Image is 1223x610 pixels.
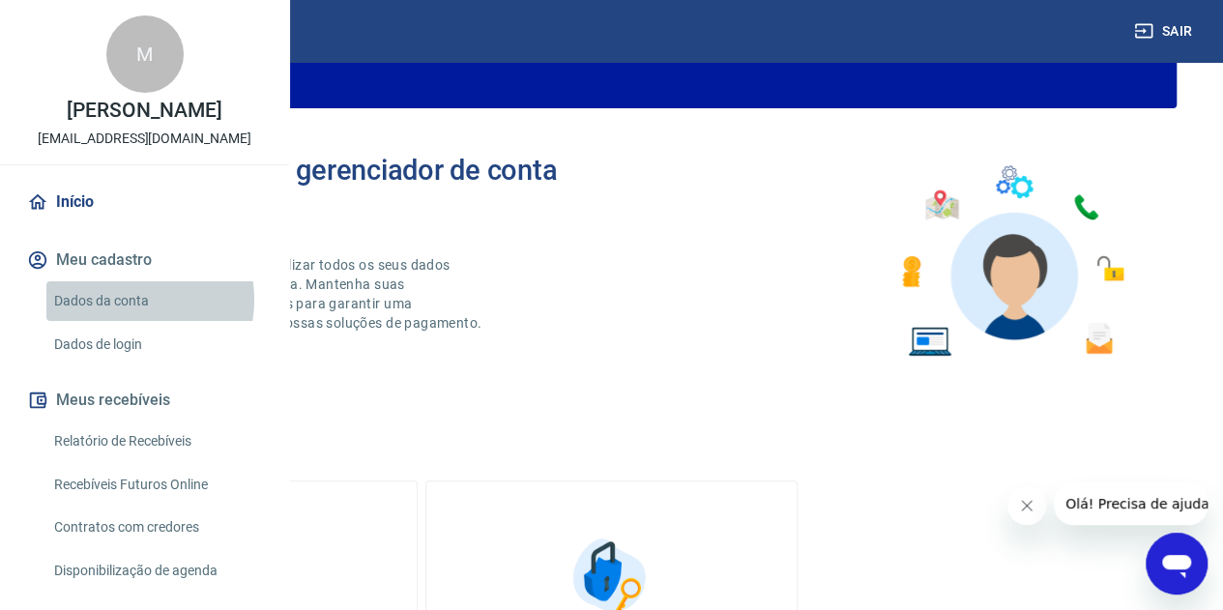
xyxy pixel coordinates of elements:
p: [PERSON_NAME] [67,101,221,121]
span: Olá! Precisa de ajuda? [12,14,162,29]
a: Contratos com credores [46,508,266,547]
p: [EMAIL_ADDRESS][DOMAIN_NAME] [38,129,251,149]
button: Meu cadastro [23,239,266,281]
a: Disponibilização de agenda [46,551,266,591]
a: Recebíveis Futuros Online [46,465,266,505]
iframe: Fechar mensagem [1007,486,1046,525]
div: M [106,15,184,93]
a: Dados da conta [46,281,266,321]
iframe: Mensagem da empresa [1054,482,1208,525]
a: Início [23,181,266,223]
a: Relatório de Recebíveis [46,421,266,461]
h5: O que deseja fazer hoje? [46,438,1177,457]
button: Meus recebíveis [23,379,266,421]
a: Dados de login [46,325,266,364]
img: Imagem de um avatar masculino com diversos icones exemplificando as funcionalidades do gerenciado... [885,155,1138,368]
h2: Bem-vindo(a) ao gerenciador de conta Vindi [85,155,612,217]
iframe: Botão para abrir a janela de mensagens [1146,533,1208,595]
button: Sair [1130,14,1200,49]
